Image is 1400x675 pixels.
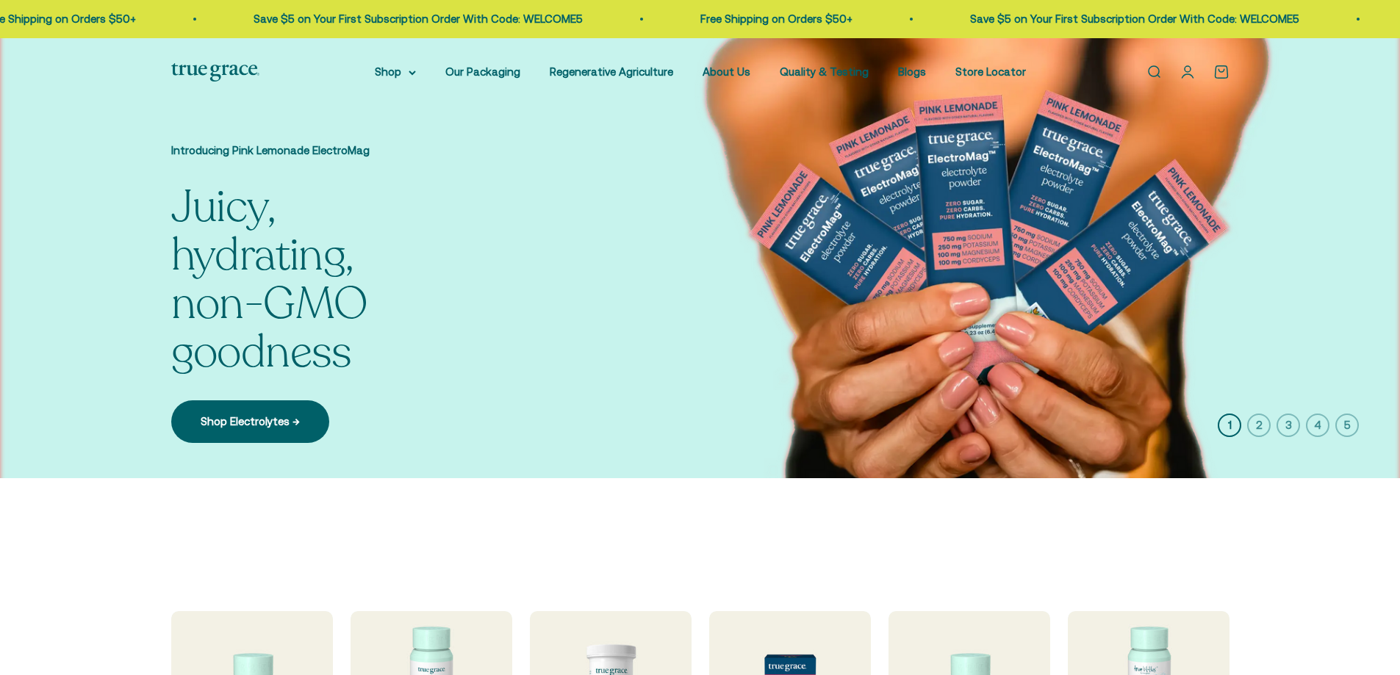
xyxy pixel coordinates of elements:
[1218,414,1241,437] button: 1
[1247,414,1271,437] button: 2
[171,225,465,383] split-lines: Juicy, hydrating, non-GMO goodness
[254,10,583,28] p: Save $5 on Your First Subscription Order With Code: WELCOME5
[703,65,750,78] a: About Us
[898,65,926,78] a: Blogs
[171,400,329,443] a: Shop Electrolytes →
[970,10,1299,28] p: Save $5 on Your First Subscription Order With Code: WELCOME5
[1306,414,1329,437] button: 4
[780,65,869,78] a: Quality & Testing
[171,142,465,159] p: Introducing Pink Lemonade ElectroMag
[955,65,1026,78] a: Store Locator
[1335,414,1359,437] button: 5
[700,12,852,25] a: Free Shipping on Orders $50+
[1277,414,1300,437] button: 3
[445,65,520,78] a: Our Packaging
[550,65,673,78] a: Regenerative Agriculture
[375,63,416,81] summary: Shop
